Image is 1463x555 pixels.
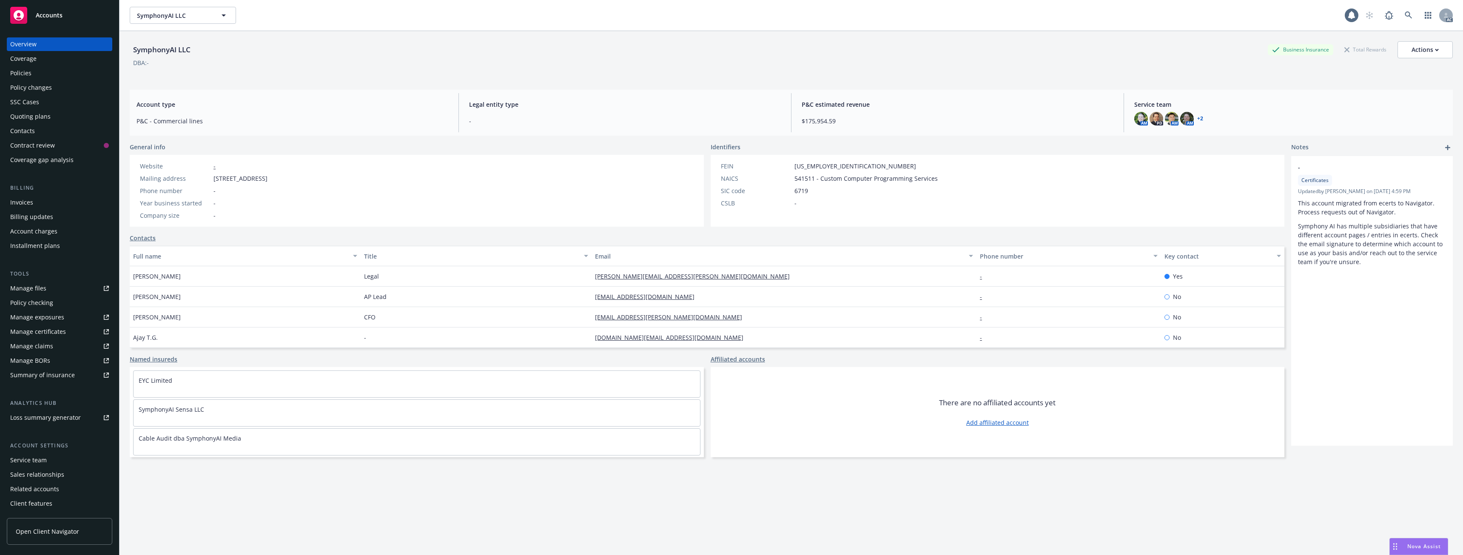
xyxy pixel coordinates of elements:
img: photo [1134,112,1148,125]
div: Manage exposures [10,310,64,324]
span: Ajay T.G. [133,333,158,342]
a: Service team [7,453,112,467]
div: FEIN [721,162,791,171]
a: SSC Cases [7,95,112,109]
div: Manage claims [10,339,53,353]
div: Loss summary generator [10,411,81,424]
span: Accounts [36,12,63,19]
button: SymphonyAI LLC [130,7,236,24]
a: Overview [7,37,112,51]
div: CSLB [721,199,791,208]
button: Key contact [1161,246,1284,266]
span: - [1298,163,1424,172]
a: - [980,293,989,301]
div: Coverage gap analysis [10,153,74,167]
span: Notes [1291,142,1309,153]
div: Total Rewards [1340,44,1391,55]
div: SIC code [721,186,791,195]
a: Affiliated accounts [711,355,765,364]
div: Company size [140,211,210,220]
a: Invoices [7,196,112,209]
div: Service team [10,453,47,467]
a: Manage files [7,282,112,295]
div: Phone number [140,186,210,195]
div: Coverage [10,52,37,65]
span: AP Lead [364,292,387,301]
a: Add affiliated account [966,418,1029,427]
a: Manage BORs [7,354,112,367]
a: Client features [7,497,112,510]
div: Mailing address [140,174,210,183]
a: Contacts [7,124,112,138]
a: Coverage gap analysis [7,153,112,167]
a: Manage certificates [7,325,112,339]
a: add [1443,142,1453,153]
div: SSC Cases [10,95,39,109]
span: SymphonyAI LLC [137,11,211,20]
button: Actions [1398,41,1453,58]
a: Policy changes [7,81,112,94]
div: Overview [10,37,37,51]
a: - [213,162,216,170]
div: Tools [7,270,112,278]
div: Policy checking [10,296,53,310]
span: Account type [137,100,448,109]
div: Summary of insurance [10,368,75,382]
div: NAICS [721,174,791,183]
a: [EMAIL_ADDRESS][PERSON_NAME][DOMAIN_NAME] [595,313,749,321]
div: Account charges [10,225,57,238]
div: Account settings [7,441,112,450]
a: Quoting plans [7,110,112,123]
div: Analytics hub [7,399,112,407]
div: Actions [1412,42,1439,58]
div: Installment plans [10,239,60,253]
span: 6719 [794,186,808,195]
div: Manage certificates [10,325,66,339]
span: [PERSON_NAME] [133,272,181,281]
div: Contacts [10,124,35,138]
a: Manage claims [7,339,112,353]
div: Business Insurance [1268,44,1333,55]
span: - [213,186,216,195]
div: Title [364,252,579,261]
span: P&C estimated revenue [802,100,1113,109]
a: Policies [7,66,112,80]
div: Policy changes [10,81,52,94]
span: [STREET_ADDRESS] [213,174,268,183]
div: Billing [7,184,112,192]
div: Website [140,162,210,171]
a: Billing updates [7,210,112,224]
div: Client features [10,497,52,510]
a: Report a Bug [1380,7,1398,24]
div: Policies [10,66,31,80]
button: Full name [130,246,361,266]
a: Start snowing [1361,7,1378,24]
a: Contacts [130,233,156,242]
div: Phone number [980,252,1148,261]
img: photo [1180,112,1194,125]
div: Key contact [1164,252,1272,261]
div: Invoices [10,196,33,209]
a: Named insureds [130,355,177,364]
span: Legal entity type [469,100,781,109]
span: Open Client Navigator [16,527,79,536]
a: Policy checking [7,296,112,310]
p: Symphony AI has multiple subsidiaries that have different account pages / entries in ecerts. Chec... [1298,222,1446,266]
a: Manage exposures [7,310,112,324]
div: Quoting plans [10,110,51,123]
a: - [980,272,989,280]
a: Coverage [7,52,112,65]
span: CFO [364,313,376,322]
span: - [364,333,366,342]
a: Installment plans [7,239,112,253]
a: Contract review [7,139,112,152]
span: No [1173,313,1181,322]
a: Related accounts [7,482,112,496]
a: [EMAIL_ADDRESS][DOMAIN_NAME] [595,293,701,301]
div: Billing updates [10,210,53,224]
span: [PERSON_NAME] [133,292,181,301]
a: Account charges [7,225,112,238]
span: Yes [1173,272,1183,281]
img: photo [1165,112,1178,125]
a: - [980,313,989,321]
